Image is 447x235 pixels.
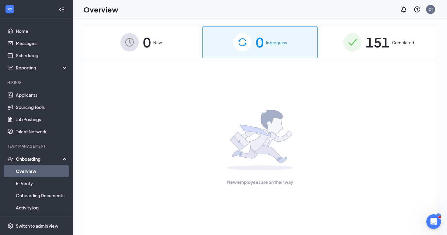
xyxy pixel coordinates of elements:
div: Onboarding [16,156,63,162]
a: Messages [16,37,68,49]
span: Completed [392,40,414,46]
span: 0 [256,32,264,53]
a: Team [16,214,68,226]
span: 151 [366,32,390,53]
div: CT [428,7,433,12]
svg: Settings [7,223,13,229]
a: Home [16,25,68,37]
span: New employees are on their way [227,179,293,185]
iframe: Intercom live chat [426,214,441,229]
div: 9 [436,213,441,219]
svg: Notifications [400,6,407,13]
svg: Collapse [59,6,65,12]
span: 0 [143,32,151,53]
svg: QuestionInfo [414,6,421,13]
h1: Overview [83,4,118,15]
span: New [153,40,162,46]
a: Sourcing Tools [16,101,68,113]
a: Overview [16,165,68,177]
a: Talent Network [16,125,68,138]
span: In progress [266,40,287,46]
svg: WorkstreamLogo [7,6,13,12]
a: Scheduling [16,49,68,61]
div: Reporting [16,65,68,71]
a: Onboarding Documents [16,189,68,202]
div: Switch to admin view [16,223,58,229]
a: Job Postings [16,113,68,125]
div: Hiring [7,80,67,85]
a: Applicants [16,89,68,101]
svg: Analysis [7,65,13,71]
div: Team Management [7,144,67,149]
a: Activity log [16,202,68,214]
a: E-Verify [16,177,68,189]
svg: UserCheck [7,156,13,162]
